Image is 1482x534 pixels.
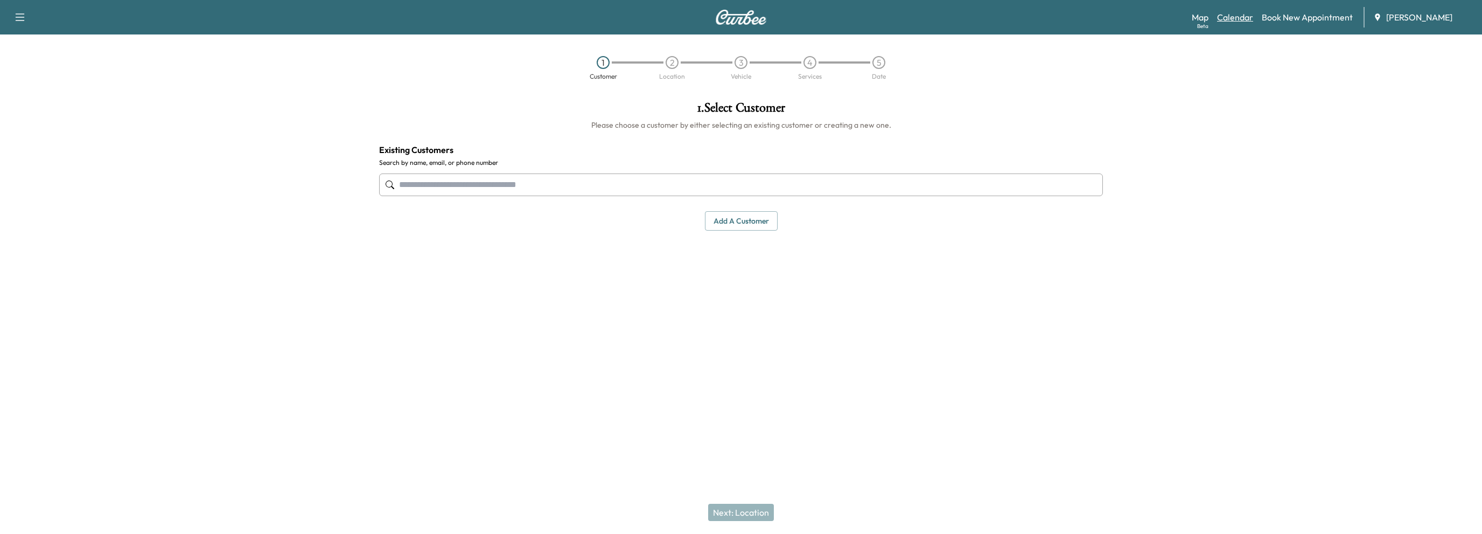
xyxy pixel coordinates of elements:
label: Search by name, email, or phone number [379,158,1103,167]
a: Book New Appointment [1262,11,1353,24]
div: Location [659,73,685,80]
div: 3 [735,56,747,69]
h1: 1 . Select Customer [379,101,1103,120]
div: Vehicle [731,73,751,80]
a: MapBeta [1192,11,1208,24]
div: 5 [872,56,885,69]
div: Beta [1197,22,1208,30]
img: Curbee Logo [715,10,767,25]
div: 4 [803,56,816,69]
h6: Please choose a customer by either selecting an existing customer or creating a new one. [379,120,1103,130]
a: Calendar [1217,11,1253,24]
h4: Existing Customers [379,143,1103,156]
div: Customer [590,73,617,80]
div: Date [872,73,886,80]
div: 2 [666,56,679,69]
button: Add a customer [705,211,778,231]
div: Services [798,73,822,80]
div: 1 [597,56,610,69]
span: [PERSON_NAME] [1386,11,1452,24]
